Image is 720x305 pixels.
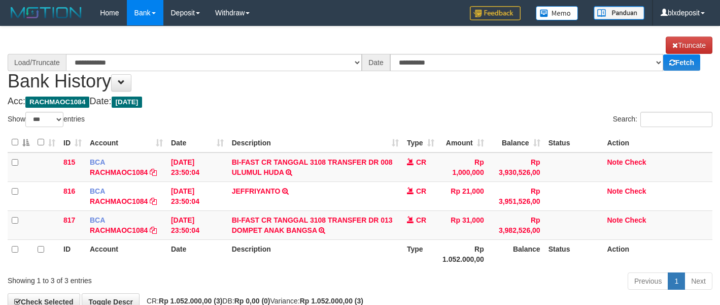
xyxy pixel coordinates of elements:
[403,133,438,152] th: Type: activate to sort column ascending
[150,197,157,205] a: Copy RACHMAOC1084 to clipboard
[90,158,105,166] span: BCA
[470,6,521,20] img: Feedback.jpg
[625,216,646,224] a: Check
[63,158,75,166] span: 815
[63,216,75,224] span: 817
[628,272,668,290] a: Previous
[232,216,393,234] a: BI-FAST CR TANGGAL 3108 TRANSFER DR 013 DOMPET ANAK BANGSA
[90,168,148,176] a: RACHMAOC1084
[488,133,544,152] th: Balance: activate to sort column ascending
[33,133,59,152] th: : activate to sort column ascending
[228,239,403,268] th: Description
[59,239,86,268] th: ID
[59,133,86,152] th: ID: activate to sort column ascending
[150,168,157,176] a: Copy RACHMAOC1084 to clipboard
[86,133,167,152] th: Account: activate to sort column ascending
[159,297,222,305] strong: Rp 1.052.000,00 (3)
[90,197,148,205] a: RACHMAOC1084
[607,158,623,166] a: Note
[362,54,390,71] div: Date
[607,187,623,195] a: Note
[663,54,700,71] a: Fetch
[228,133,403,152] th: Description: activate to sort column ascending
[438,210,488,239] td: Rp 31,000
[300,297,363,305] strong: Rp 1.052.000,00 (3)
[536,6,578,20] img: Button%20Memo.svg
[167,210,228,239] td: [DATE] 23:50:04
[8,133,33,152] th: : activate to sort column descending
[167,133,228,152] th: Date: activate to sort column ascending
[668,272,685,290] a: 1
[167,239,228,268] th: Date
[90,226,148,234] a: RACHMAOC1084
[90,216,105,224] span: BCA
[625,158,646,166] a: Check
[438,152,488,182] td: Rp 1,000,000
[544,239,603,268] th: Status
[488,181,544,210] td: Rp 3,951,526,00
[232,158,393,176] a: BI-FAST CR TANGGAL 3108 TRANSFER DR 008 ULUMUL HUDA
[403,239,438,268] th: Type
[607,216,623,224] a: Note
[8,97,712,107] h4: Acc: Date:
[150,226,157,234] a: Copy RACHMAOC1084 to clipboard
[603,133,712,152] th: Action
[488,152,544,182] td: Rp 3,930,526,00
[603,239,712,268] th: Action
[594,6,644,20] img: panduan.png
[86,239,167,268] th: Account
[684,272,712,290] a: Next
[8,5,85,20] img: MOTION_logo.png
[640,112,712,127] input: Search:
[8,37,712,91] h1: Bank History
[234,297,270,305] strong: Rp 0,00 (0)
[142,297,363,305] span: CR: DB: Variance:
[8,54,66,71] div: Load/Truncate
[613,112,712,127] label: Search:
[438,239,488,268] th: Rp 1.052.000,00
[90,187,105,195] span: BCA
[666,37,712,54] a: Truncate
[625,187,646,195] a: Check
[25,97,89,108] span: RACHMAOC1084
[25,112,63,127] select: Showentries
[167,152,228,182] td: [DATE] 23:50:04
[488,239,544,268] th: Balance
[488,210,544,239] td: Rp 3,982,526,00
[416,187,426,195] span: CR
[232,187,281,195] a: JEFFRIYANTO
[112,97,143,108] span: [DATE]
[438,181,488,210] td: Rp 21,000
[416,216,426,224] span: CR
[167,181,228,210] td: [DATE] 23:50:04
[8,271,292,286] div: Showing 1 to 3 of 3 entries
[438,133,488,152] th: Amount: activate to sort column ascending
[416,158,426,166] span: CR
[63,187,75,195] span: 816
[8,112,85,127] label: Show entries
[544,133,603,152] th: Status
